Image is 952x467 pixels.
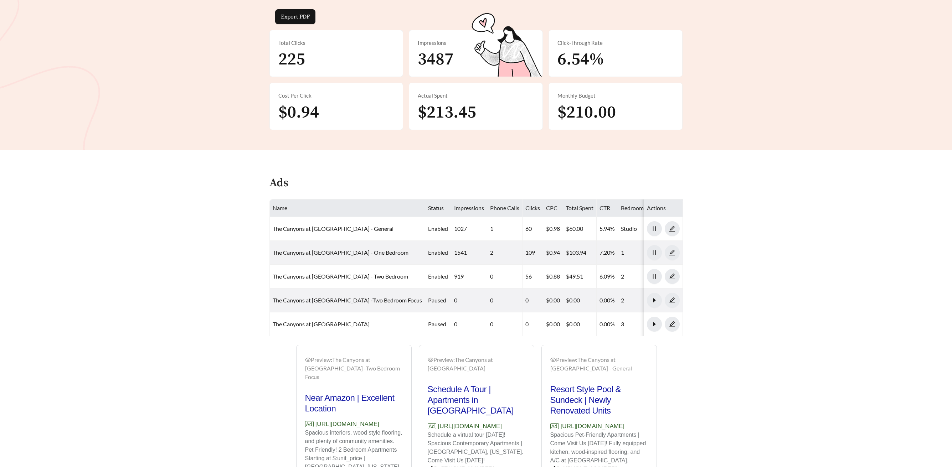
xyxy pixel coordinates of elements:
td: 2 [487,241,523,265]
button: edit [665,221,680,236]
td: 1027 [451,217,487,241]
span: Ad [305,421,314,427]
td: 2 [618,289,664,312]
span: eye [305,357,311,363]
span: edit [665,273,679,280]
td: $0.00 [543,289,563,312]
button: pause [647,221,662,236]
th: Status [425,199,451,217]
span: eye [428,357,433,363]
th: Bedroom Count [618,199,664,217]
button: Export PDF [275,9,315,24]
span: edit [665,249,679,256]
h2: Schedule A Tour | Apartments in [GEOGRAPHIC_DATA] [428,384,525,416]
td: 1 [487,217,523,241]
h2: Near Amazon | Excellent Location [305,393,403,414]
span: edit [665,321,679,327]
td: $0.88 [543,265,563,289]
td: 0 [487,312,523,336]
span: Ad [428,423,436,429]
th: Actions [644,199,683,217]
span: pause [647,273,662,280]
span: Export PDF [281,12,310,21]
a: edit [665,273,680,280]
span: pause [647,225,662,232]
td: $49.51 [563,265,597,289]
a: The Canyons at [GEOGRAPHIC_DATA] - General [273,225,393,232]
td: Studio [618,217,664,241]
div: Preview: The Canyons at [GEOGRAPHIC_DATA] -Two Bedroom Focus [305,356,403,381]
button: caret-right [647,293,662,308]
h2: Resort Style Pool & Sundeck | Newly Renovated Units [550,384,648,416]
span: caret-right [647,297,662,303]
td: 1541 [451,241,487,265]
td: 60 [523,217,543,241]
a: edit [665,225,680,232]
td: 0 [451,289,487,312]
div: Click-Through Rate [557,39,674,47]
div: Actual Spent [418,92,534,100]
button: edit [665,269,680,284]
td: $0.94 [543,241,563,265]
th: Clicks [523,199,543,217]
td: 7.20% [597,241,618,265]
span: edit [665,225,679,232]
td: $103.94 [563,241,597,265]
a: The Canyons at [GEOGRAPHIC_DATA] - Two Bedroom [273,273,408,280]
th: Phone Calls [487,199,523,217]
span: enabled [428,249,448,256]
span: CTR [599,204,610,211]
span: $0.94 [278,102,319,123]
button: edit [665,317,680,332]
a: edit [665,249,680,256]
td: 0 [487,289,523,312]
td: 0.00% [597,312,618,336]
td: $60.00 [563,217,597,241]
td: 3 [618,312,664,336]
button: edit [665,293,680,308]
td: 0 [523,289,543,312]
span: eye [550,357,556,363]
a: The Canyons at [GEOGRAPHIC_DATA] -Two Bedroom Focus [273,297,422,303]
td: 1 [618,241,664,265]
span: paused [428,297,446,303]
a: edit [665,297,680,303]
p: [URL][DOMAIN_NAME] [550,422,648,431]
span: enabled [428,273,448,280]
td: 919 [451,265,487,289]
td: 0.00% [597,289,618,312]
p: [URL][DOMAIN_NAME] [305,420,403,429]
span: 3487 [418,49,453,70]
span: 6.54% [557,49,604,70]
span: $210.00 [557,102,616,123]
div: Cost Per Click [278,92,395,100]
p: Spacious Pet-Friendly Apartments | Come Visit Us [DATE]! Fully equipped kitchen, wood-inspired fl... [550,431,648,465]
td: 5.94% [597,217,618,241]
span: CPC [546,204,557,211]
a: edit [665,321,680,327]
div: Monthly Budget [557,92,674,100]
span: $213.45 [418,102,476,123]
p: [URL][DOMAIN_NAME] [428,422,525,431]
td: $0.98 [543,217,563,241]
span: Ad [550,423,559,429]
td: 56 [523,265,543,289]
span: pause [647,249,662,256]
button: pause [647,245,662,260]
a: The Canyons at [GEOGRAPHIC_DATA] - One Bedroom [273,249,408,256]
button: caret-right [647,317,662,332]
span: paused [428,321,446,327]
td: 0 [451,312,487,336]
td: 2 [618,265,664,289]
span: caret-right [647,321,662,327]
th: Name [270,199,425,217]
td: $0.00 [563,289,597,312]
td: $0.00 [563,312,597,336]
td: 0 [523,312,543,336]
button: pause [647,269,662,284]
td: $0.00 [543,312,563,336]
span: 225 [278,49,305,70]
td: 6.09% [597,265,618,289]
div: Preview: The Canyons at [GEOGRAPHIC_DATA] [428,356,525,373]
div: Total Clicks [278,39,395,47]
